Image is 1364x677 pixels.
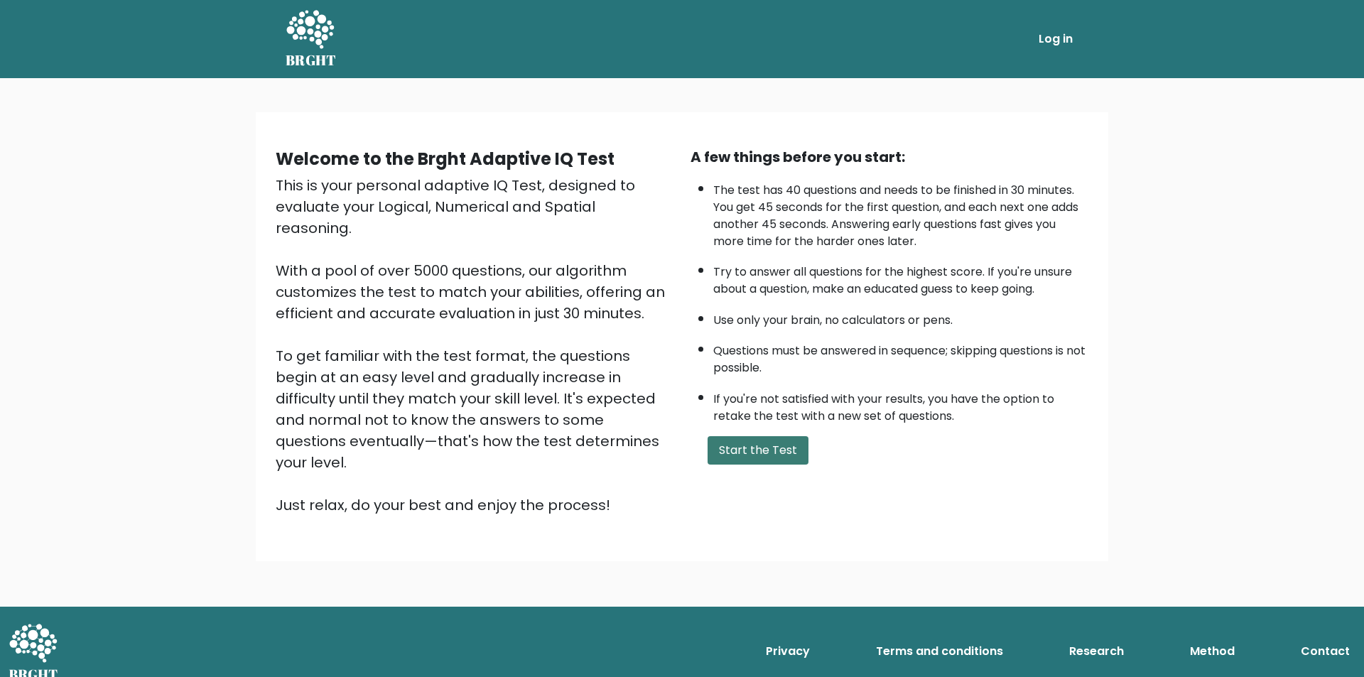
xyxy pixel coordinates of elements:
a: Research [1063,637,1130,666]
li: Use only your brain, no calculators or pens. [713,305,1088,329]
button: Start the Test [708,436,808,465]
a: Terms and conditions [870,637,1009,666]
li: If you're not satisfied with your results, you have the option to retake the test with a new set ... [713,384,1088,425]
h5: BRGHT [286,52,337,69]
a: Privacy [760,637,816,666]
li: The test has 40 questions and needs to be finished in 30 minutes. You get 45 seconds for the firs... [713,175,1088,250]
li: Questions must be answered in sequence; skipping questions is not possible. [713,335,1088,377]
a: Log in [1033,25,1078,53]
a: Method [1184,637,1240,666]
b: Welcome to the Brght Adaptive IQ Test [276,147,615,170]
li: Try to answer all questions for the highest score. If you're unsure about a question, make an edu... [713,256,1088,298]
a: BRGHT [286,6,337,72]
div: A few things before you start: [691,146,1088,168]
div: This is your personal adaptive IQ Test, designed to evaluate your Logical, Numerical and Spatial ... [276,175,673,516]
a: Contact [1295,637,1355,666]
